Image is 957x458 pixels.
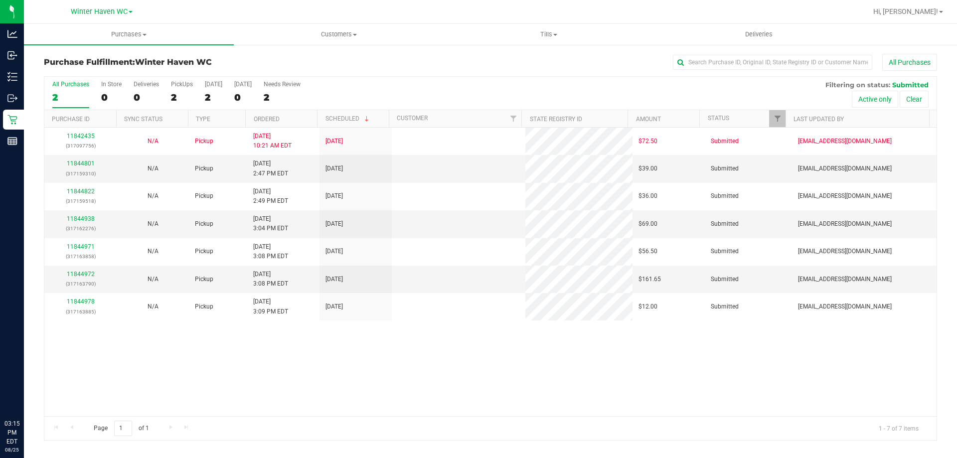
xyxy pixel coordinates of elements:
[7,50,17,60] inline-svg: Inbound
[325,247,343,256] span: [DATE]
[852,91,898,108] button: Active only
[253,214,288,233] span: [DATE] 3:04 PM EDT
[254,116,280,123] a: Ordered
[171,92,193,103] div: 2
[325,302,343,311] span: [DATE]
[195,247,213,256] span: Pickup
[882,54,937,71] button: All Purchases
[148,247,159,256] button: N/A
[148,303,159,310] span: Not Applicable
[638,275,661,284] span: $161.65
[85,421,157,436] span: Page of 1
[325,115,371,122] a: Scheduled
[148,275,159,284] button: N/A
[195,302,213,311] span: Pickup
[711,247,739,256] span: Submitted
[171,81,193,88] div: PickUps
[234,92,252,103] div: 0
[7,93,17,103] inline-svg: Outbound
[7,72,17,82] inline-svg: Inventory
[50,252,111,261] p: (317163858)
[253,242,288,261] span: [DATE] 3:08 PM EDT
[101,92,122,103] div: 0
[205,81,222,88] div: [DATE]
[638,137,657,146] span: $72.50
[708,115,729,122] a: Status
[234,30,443,39] span: Customers
[195,219,213,229] span: Pickup
[67,133,95,140] a: 11842435
[148,276,159,283] span: Not Applicable
[148,191,159,201] button: N/A
[67,188,95,195] a: 11844822
[253,187,288,206] span: [DATE] 2:49 PM EDT
[24,30,234,39] span: Purchases
[798,219,892,229] span: [EMAIL_ADDRESS][DOMAIN_NAME]
[10,378,40,408] iframe: Resource center
[711,164,739,173] span: Submitted
[44,58,341,67] h3: Purchase Fulfillment:
[195,191,213,201] span: Pickup
[873,7,938,15] span: Hi, [PERSON_NAME]!
[711,302,739,311] span: Submitted
[711,191,739,201] span: Submitted
[195,275,213,284] span: Pickup
[101,81,122,88] div: In Store
[124,116,162,123] a: Sync Status
[50,141,111,151] p: (317097756)
[397,115,428,122] a: Customer
[52,116,90,123] a: Purchase ID
[798,137,892,146] span: [EMAIL_ADDRESS][DOMAIN_NAME]
[505,110,521,127] a: Filter
[195,164,213,173] span: Pickup
[134,92,159,103] div: 0
[114,421,132,436] input: 1
[50,279,111,289] p: (317163790)
[4,446,19,454] p: 08/25
[195,137,213,146] span: Pickup
[892,81,929,89] span: Submitted
[871,421,927,436] span: 1 - 7 of 7 items
[67,215,95,222] a: 11844938
[798,191,892,201] span: [EMAIL_ADDRESS][DOMAIN_NAME]
[900,91,929,108] button: Clear
[148,165,159,172] span: Not Applicable
[71,7,128,16] span: Winter Haven WC
[148,192,159,199] span: Not Applicable
[530,116,582,123] a: State Registry ID
[148,219,159,229] button: N/A
[50,196,111,206] p: (317159518)
[638,191,657,201] span: $36.00
[264,92,301,103] div: 2
[798,247,892,256] span: [EMAIL_ADDRESS][DOMAIN_NAME]
[148,248,159,255] span: Not Applicable
[148,302,159,311] button: N/A
[444,30,653,39] span: Tills
[24,24,234,45] a: Purchases
[67,298,95,305] a: 11844978
[4,419,19,446] p: 03:15 PM EDT
[52,81,89,88] div: All Purchases
[638,247,657,256] span: $56.50
[148,137,159,146] button: N/A
[67,271,95,278] a: 11844972
[67,160,95,167] a: 11844801
[638,302,657,311] span: $12.00
[794,116,844,123] a: Last Updated By
[134,81,159,88] div: Deliveries
[148,138,159,145] span: Not Applicable
[444,24,653,45] a: Tills
[325,137,343,146] span: [DATE]
[325,275,343,284] span: [DATE]
[7,136,17,146] inline-svg: Reports
[253,159,288,178] span: [DATE] 2:47 PM EDT
[253,297,288,316] span: [DATE] 3:09 PM EDT
[654,24,864,45] a: Deliveries
[711,275,739,284] span: Submitted
[638,219,657,229] span: $69.00
[325,164,343,173] span: [DATE]
[798,275,892,284] span: [EMAIL_ADDRESS][DOMAIN_NAME]
[825,81,890,89] span: Filtering on status:
[325,191,343,201] span: [DATE]
[711,219,739,229] span: Submitted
